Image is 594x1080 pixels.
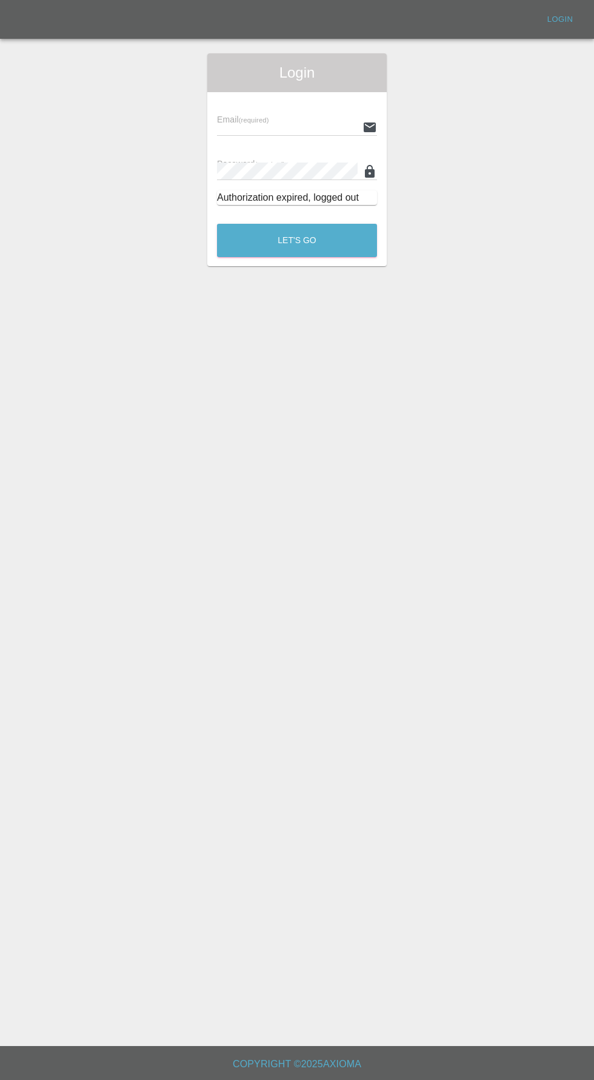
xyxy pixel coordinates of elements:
a: Login [541,10,579,29]
span: Login [217,63,377,82]
div: Authorization expired, logged out [217,190,377,205]
h6: Copyright © 2025 Axioma [10,1056,584,1073]
small: (required) [255,161,285,168]
button: Let's Go [217,224,377,257]
span: Email [217,115,269,124]
span: Password [217,159,285,169]
small: (required) [239,116,269,124]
